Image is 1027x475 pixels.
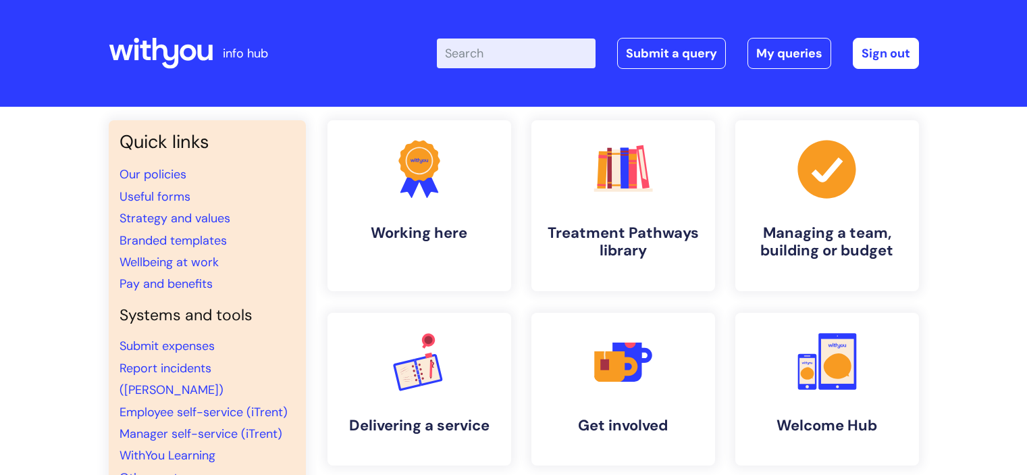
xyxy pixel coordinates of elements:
[327,313,511,466] a: Delivering a service
[437,39,596,68] input: Search
[746,417,908,434] h4: Welcome Hub
[120,254,219,270] a: Wellbeing at work
[747,38,831,69] a: My queries
[542,417,704,434] h4: Get involved
[735,120,919,291] a: Managing a team, building or budget
[120,306,295,325] h4: Systems and tools
[120,338,215,354] a: Submit expenses
[120,360,223,398] a: Report incidents ([PERSON_NAME])
[617,38,726,69] a: Submit a query
[735,313,919,466] a: Welcome Hub
[120,210,230,226] a: Strategy and values
[338,417,500,434] h4: Delivering a service
[531,313,715,466] a: Get involved
[120,232,227,249] a: Branded templates
[542,224,704,260] h4: Treatment Pathways library
[120,447,215,464] a: WithYou Learning
[853,38,919,69] a: Sign out
[120,131,295,153] h3: Quick links
[120,166,186,182] a: Our policies
[746,224,908,260] h4: Managing a team, building or budget
[437,38,919,69] div: | -
[223,43,268,64] p: info hub
[120,426,282,442] a: Manager self-service (iTrent)
[338,224,500,242] h4: Working here
[120,189,190,205] a: Useful forms
[531,120,715,291] a: Treatment Pathways library
[327,120,511,291] a: Working here
[120,276,213,292] a: Pay and benefits
[120,404,288,420] a: Employee self-service (iTrent)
